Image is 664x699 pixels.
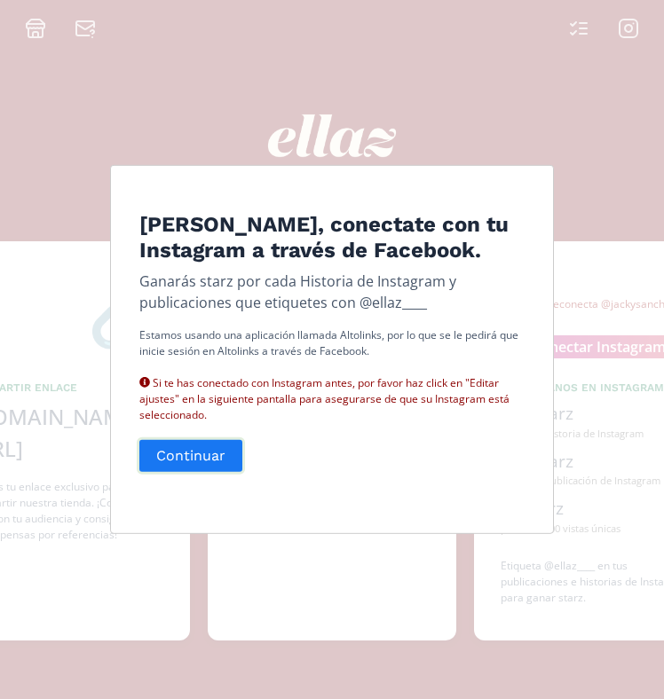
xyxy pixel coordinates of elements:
button: Continuar [137,436,245,475]
div: Si te has conectado con Instagram antes, por favor haz click en "Editar ajustes" en la siguiente ... [139,358,525,422]
h4: [PERSON_NAME], conectate con tu Instagram a través de Facebook. [139,212,525,263]
p: Estamos usando una aplicación llamada Altolinks, por lo que se le pedirá que inicie sesión en Alt... [139,326,525,422]
p: Ganarás starz por cada Historia de Instagram y publicaciones que etiquetes con @ellaz____ [139,270,525,312]
div: Edit Program [110,165,554,534]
